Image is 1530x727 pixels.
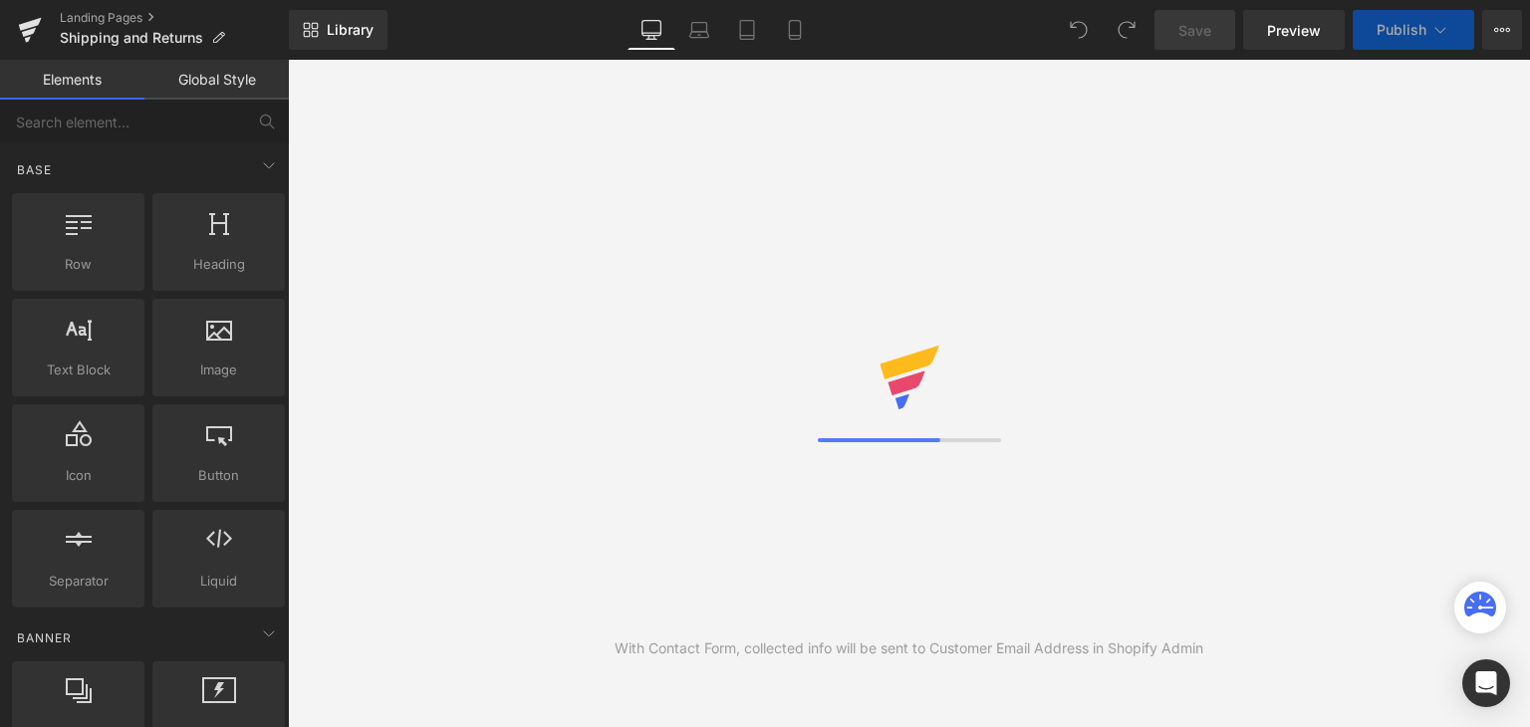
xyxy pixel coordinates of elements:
span: Image [158,360,279,380]
span: Save [1178,20,1211,41]
span: Liquid [158,571,279,592]
span: Row [18,254,138,275]
span: Button [158,465,279,486]
span: Text Block [18,360,138,380]
a: New Library [289,10,387,50]
span: Shipping and Returns [60,30,203,46]
span: Separator [18,571,138,592]
span: Preview [1267,20,1321,41]
a: Tablet [723,10,771,50]
span: Banner [15,628,74,647]
a: Laptop [675,10,723,50]
a: Mobile [771,10,819,50]
a: Preview [1243,10,1345,50]
button: Redo [1107,10,1147,50]
span: Publish [1377,22,1426,38]
a: Global Style [144,60,289,100]
span: Heading [158,254,279,275]
div: With Contact Form, collected info will be sent to Customer Email Address in Shopify Admin [615,637,1203,659]
button: Publish [1353,10,1474,50]
button: More [1482,10,1522,50]
a: Desktop [628,10,675,50]
span: Icon [18,465,138,486]
div: Open Intercom Messenger [1462,659,1510,707]
button: Undo [1059,10,1099,50]
span: Library [327,21,374,39]
a: Landing Pages [60,10,289,26]
span: Base [15,160,54,179]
